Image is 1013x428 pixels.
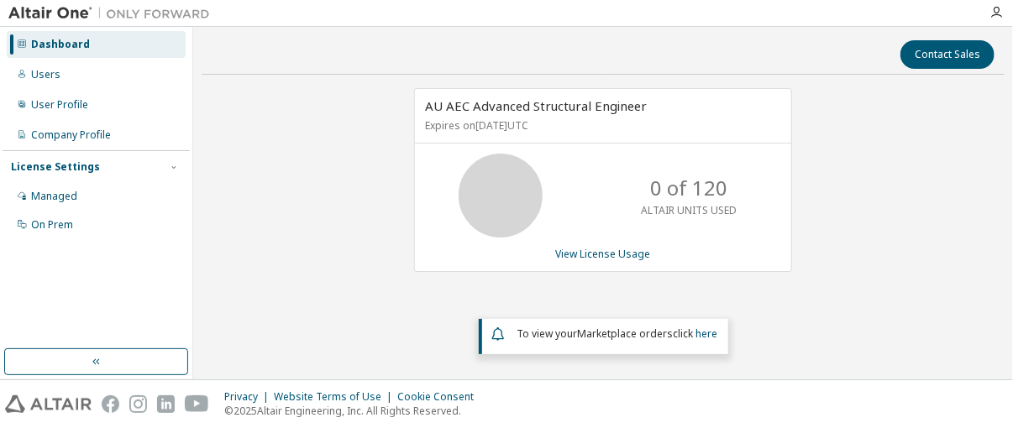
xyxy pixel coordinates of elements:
[425,118,777,133] p: Expires on [DATE] UTC
[11,160,100,174] div: License Settings
[578,326,674,341] em: Marketplace orders
[31,128,111,142] div: Company Profile
[517,326,718,341] span: To view your click
[31,68,60,81] div: Users
[650,174,727,202] p: 0 of 120
[224,390,274,404] div: Privacy
[185,395,209,413] img: youtube.svg
[31,38,90,51] div: Dashboard
[31,218,73,232] div: On Prem
[8,5,218,22] img: Altair One
[696,326,718,341] a: here
[641,203,737,217] p: ALTAIR UNITS USED
[900,40,995,69] button: Contact Sales
[425,97,647,114] span: AU AEC Advanced Structural Engineer
[397,390,484,404] div: Cookie Consent
[556,247,651,261] a: View License Usage
[31,190,77,203] div: Managed
[129,395,147,413] img: instagram.svg
[31,98,88,112] div: User Profile
[224,404,484,418] p: © 2025 Altair Engineering, Inc. All Rights Reserved.
[5,395,92,413] img: altair_logo.svg
[274,390,397,404] div: Website Terms of Use
[157,395,175,413] img: linkedin.svg
[102,395,119,413] img: facebook.svg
